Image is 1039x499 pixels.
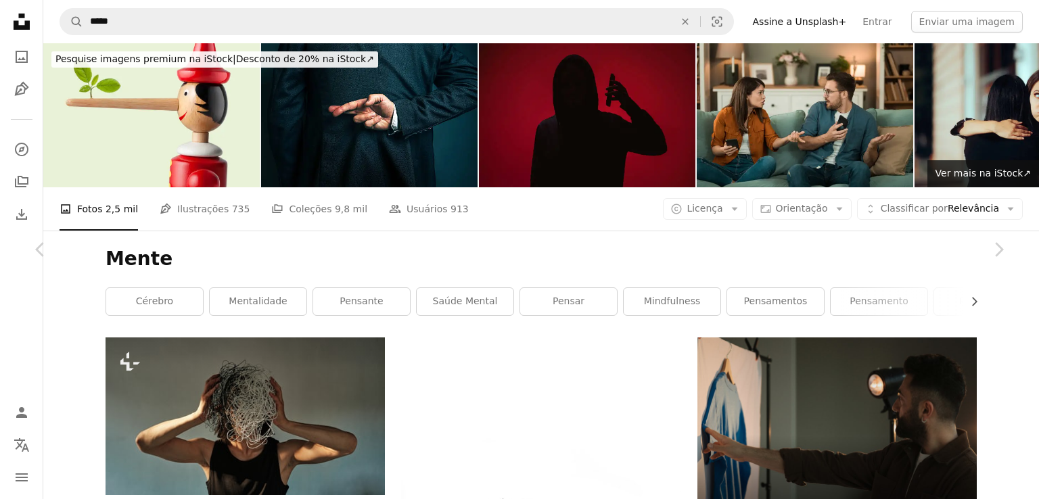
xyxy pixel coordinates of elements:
a: Entrar [854,11,900,32]
span: 913 [451,201,469,216]
a: Coleções 9,8 mil [271,187,367,231]
a: Ilustrações [8,76,35,103]
a: pensamento [831,288,927,315]
a: Coleções [8,168,35,195]
span: Relevância [881,202,999,216]
a: pensar [520,288,617,315]
span: 735 [232,201,250,216]
button: Orientação [752,198,852,220]
a: saúde mental [417,288,513,315]
img: um homem está segurando seus cabelos no ar [106,337,385,494]
form: Pesquise conteúdo visual em todo o site [60,8,734,35]
a: Ilustrações 735 [160,187,250,231]
a: mentalidade [210,288,306,315]
img: silhueta em fundo vermelho [479,43,695,187]
a: Assine a Unsplash+ [745,11,855,32]
a: Usuários 913 [389,187,469,231]
span: Classificar por [881,203,948,214]
a: um homem está segurando seus cabelos no ar [106,410,385,422]
img: Mentiras sobre as mudanças climáticas. Pinóquio com folha. [43,43,260,187]
button: Licença [663,198,746,220]
span: Orientação [776,203,828,214]
a: psicologia [934,288,1031,315]
button: Menu [8,464,35,491]
a: pensante [313,288,410,315]
button: Pesquisa visual [701,9,733,34]
span: Ver mais na iStock ↗ [936,168,1031,179]
h1: Mente [106,247,977,271]
button: Idioma [8,431,35,458]
span: 9,8 mil [335,201,367,216]
a: Pesquise imagens premium na iStock|Desconto de 20% na iStock↗ [43,43,386,76]
img: Deitar Empresário segurando os dedos cruzados para trás suas costas [261,43,478,187]
span: Pesquise imagens premium na iStock | [55,53,236,64]
img: Namorada ciumenta discutindo com o namorado por mensagens de texto. [697,43,913,187]
a: Fotos [8,43,35,70]
a: Mindfulness [624,288,720,315]
span: Licença [687,203,722,214]
a: Ver mais na iStock↗ [927,160,1039,187]
a: cérebro [106,288,203,315]
button: Pesquise na Unsplash [60,9,83,34]
span: Desconto de 20% na iStock ↗ [55,53,374,64]
a: Explorar [8,136,35,163]
a: Pensamentos [727,288,824,315]
button: Limpar [670,9,700,34]
button: Classificar porRelevância [857,198,1023,220]
a: Próximo [958,185,1039,314]
button: Enviar uma imagem [911,11,1023,32]
a: Entrar / Cadastrar-se [8,399,35,426]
